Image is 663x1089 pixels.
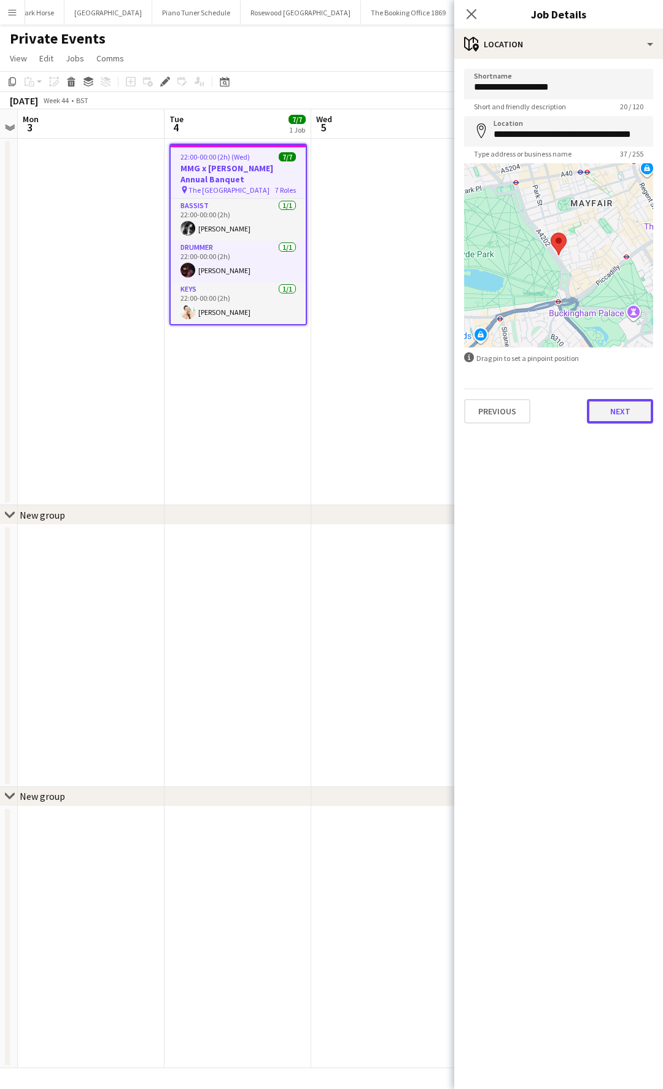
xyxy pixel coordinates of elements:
[464,102,576,111] span: Short and friendly description
[64,1,152,25] button: [GEOGRAPHIC_DATA]
[275,185,296,195] span: 7 Roles
[361,1,456,25] button: The Booking Office 1869
[23,114,39,125] span: Mon
[464,399,530,424] button: Previous
[39,53,53,64] span: Edit
[96,53,124,64] span: Comms
[171,199,306,241] app-card-role: Bassist1/122:00-00:00 (2h)[PERSON_NAME]
[464,352,653,364] div: Drag pin to set a pinpoint position
[610,102,653,111] span: 20 / 120
[464,149,581,158] span: Type address or business name
[610,149,653,158] span: 37 / 255
[5,50,32,66] a: View
[454,6,663,22] h3: Job Details
[587,399,653,424] button: Next
[66,53,84,64] span: Jobs
[34,50,58,66] a: Edit
[41,96,71,105] span: Week 44
[76,96,88,105] div: BST
[10,53,27,64] span: View
[314,120,332,134] span: 5
[169,144,307,325] app-job-card: 22:00-00:00 (2h) (Wed)7/7MMG x [PERSON_NAME] Annual Banquet The [GEOGRAPHIC_DATA]7 RolesBassist1/...
[279,152,296,161] span: 7/7
[20,790,65,802] div: New group
[169,114,184,125] span: Tue
[171,241,306,282] app-card-role: Drummer1/122:00-00:00 (2h)[PERSON_NAME]
[152,1,241,25] button: Piano Tuner Schedule
[10,29,106,48] h1: Private Events
[61,50,89,66] a: Jobs
[289,125,305,134] div: 1 Job
[91,50,129,66] a: Comms
[289,115,306,124] span: 7/7
[316,114,332,125] span: Wed
[188,185,269,195] span: The [GEOGRAPHIC_DATA]
[171,163,306,185] h3: MMG x [PERSON_NAME] Annual Banquet
[180,152,250,161] span: 22:00-00:00 (2h) (Wed)
[168,120,184,134] span: 4
[20,509,65,521] div: New group
[10,95,38,107] div: [DATE]
[21,120,39,134] span: 3
[241,1,361,25] button: Rosewood [GEOGRAPHIC_DATA]
[171,282,306,324] app-card-role: Keys1/122:00-00:00 (2h)[PERSON_NAME]
[454,29,663,59] div: Location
